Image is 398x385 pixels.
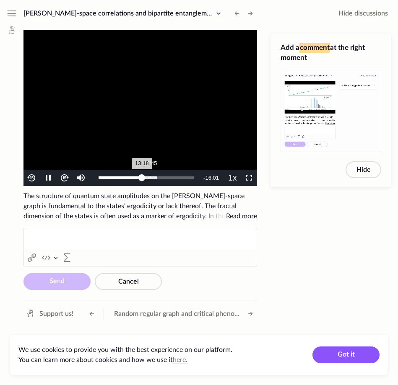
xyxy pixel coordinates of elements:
[338,8,388,18] span: Hide discussions
[95,273,162,290] button: Cancel
[111,307,257,320] button: Random regular graph and critical phenomena in a forest
[60,173,69,183] img: forth
[27,173,36,183] img: back
[114,309,241,319] span: Random regular graph and critical phenomena in a forest
[18,346,232,363] span: We use cookies to provide you with the best experience on our platform. You can learn more about ...
[49,278,65,284] span: Send
[20,7,227,20] button: [PERSON_NAME]-space correlations and bipartite entanglement
[73,170,89,186] button: Mute
[299,43,330,53] span: comment
[203,175,205,181] span: -
[118,278,139,285] span: Cancel
[346,161,381,178] button: Hide
[22,307,77,320] a: Support us!
[99,176,194,179] div: Progress Bar
[224,170,241,186] button: Playback Rate
[205,175,219,181] span: 16:01
[241,170,257,186] button: Fullscreen
[23,30,257,186] div: Video Player
[23,191,257,221] span: The structure of quantum state amplitudes on the [PERSON_NAME]-space graph is fundamental to the ...
[23,10,217,17] span: [PERSON_NAME]-space correlations and bipartite entanglement
[312,346,380,363] button: Got it
[173,357,187,363] a: here.
[39,309,73,319] span: Support us!
[40,170,56,186] button: Pause
[281,43,381,63] h3: Add a at the right moment
[23,273,91,290] button: Send
[226,213,257,220] span: Read more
